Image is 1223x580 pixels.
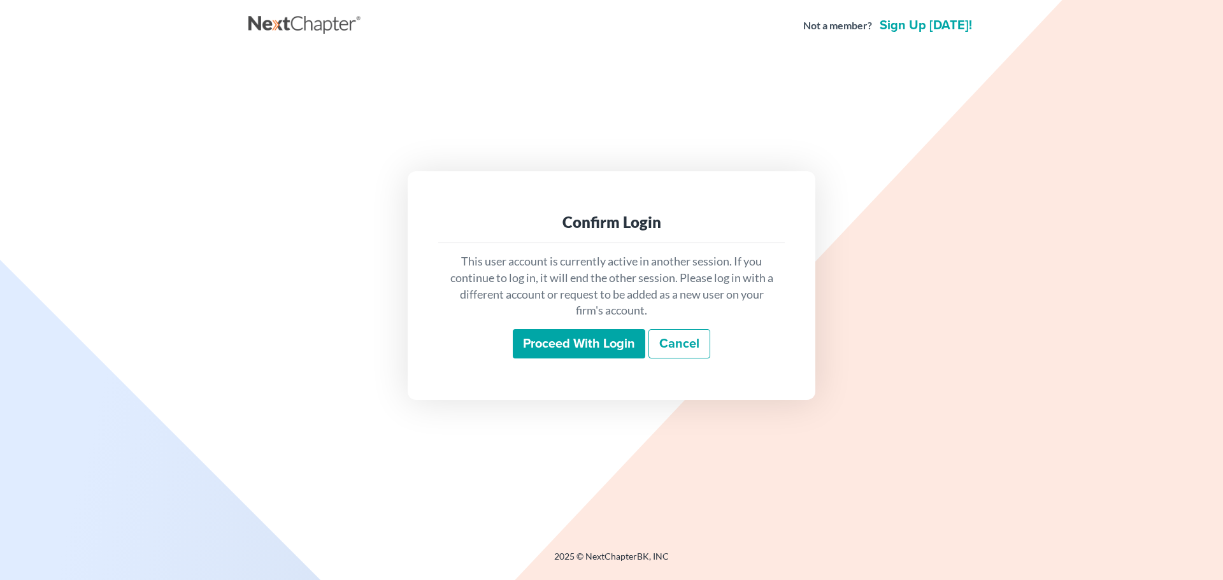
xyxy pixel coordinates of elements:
[448,253,775,319] p: This user account is currently active in another session. If you continue to log in, it will end ...
[448,212,775,232] div: Confirm Login
[803,18,872,33] strong: Not a member?
[648,329,710,358] a: Cancel
[248,550,975,573] div: 2025 © NextChapterBK, INC
[877,19,975,32] a: Sign up [DATE]!
[513,329,645,358] input: Proceed with login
